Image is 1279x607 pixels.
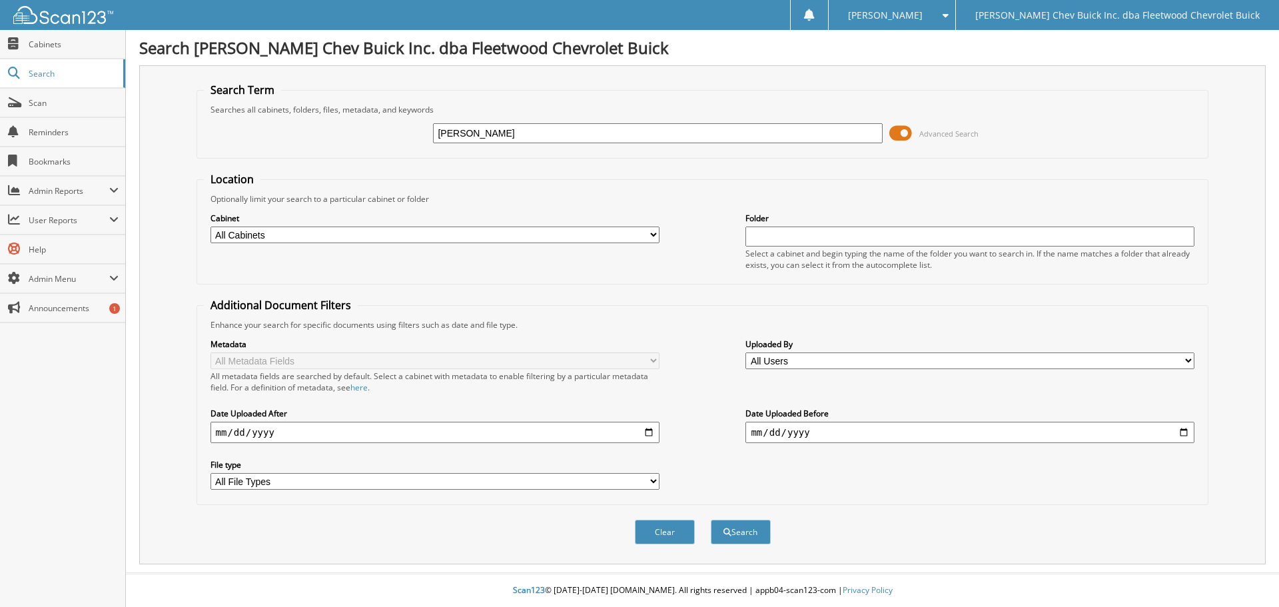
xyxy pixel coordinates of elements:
h1: Search [PERSON_NAME] Chev Buick Inc. dba Fleetwood Chevrolet Buick [139,37,1266,59]
label: File type [211,459,659,470]
span: Reminders [29,127,119,138]
span: Scan123 [513,584,545,596]
span: Announcements [29,303,119,314]
div: Select a cabinet and begin typing the name of the folder you want to search in. If the name match... [745,248,1194,271]
div: Enhance your search for specific documents using filters such as date and file type. [204,319,1202,330]
label: Date Uploaded Before [745,408,1194,419]
div: © [DATE]-[DATE] [DOMAIN_NAME]. All rights reserved | appb04-scan123-com | [126,574,1279,607]
span: [PERSON_NAME] [848,11,923,19]
label: Metadata [211,338,659,350]
span: User Reports [29,215,109,226]
img: scan123-logo-white.svg [13,6,113,24]
input: end [745,422,1194,443]
div: All metadata fields are searched by default. Select a cabinet with metadata to enable filtering b... [211,370,659,393]
span: Search [29,68,117,79]
a: Privacy Policy [843,584,893,596]
span: [PERSON_NAME] Chev Buick Inc. dba Fleetwood Chevrolet Buick [975,11,1260,19]
button: Search [711,520,771,544]
div: 1 [109,303,120,314]
span: Help [29,244,119,255]
span: Admin Reports [29,185,109,197]
span: Admin Menu [29,273,109,285]
legend: Location [204,172,260,187]
span: Scan [29,97,119,109]
label: Uploaded By [745,338,1194,350]
button: Clear [635,520,695,544]
input: start [211,422,659,443]
label: Folder [745,213,1194,224]
label: Cabinet [211,213,659,224]
div: Searches all cabinets, folders, files, metadata, and keywords [204,104,1202,115]
legend: Search Term [204,83,281,97]
span: Advanced Search [919,129,979,139]
legend: Additional Document Filters [204,298,358,312]
div: Optionally limit your search to a particular cabinet or folder [204,193,1202,205]
a: here [350,382,368,393]
span: Cabinets [29,39,119,50]
label: Date Uploaded After [211,408,659,419]
span: Bookmarks [29,156,119,167]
